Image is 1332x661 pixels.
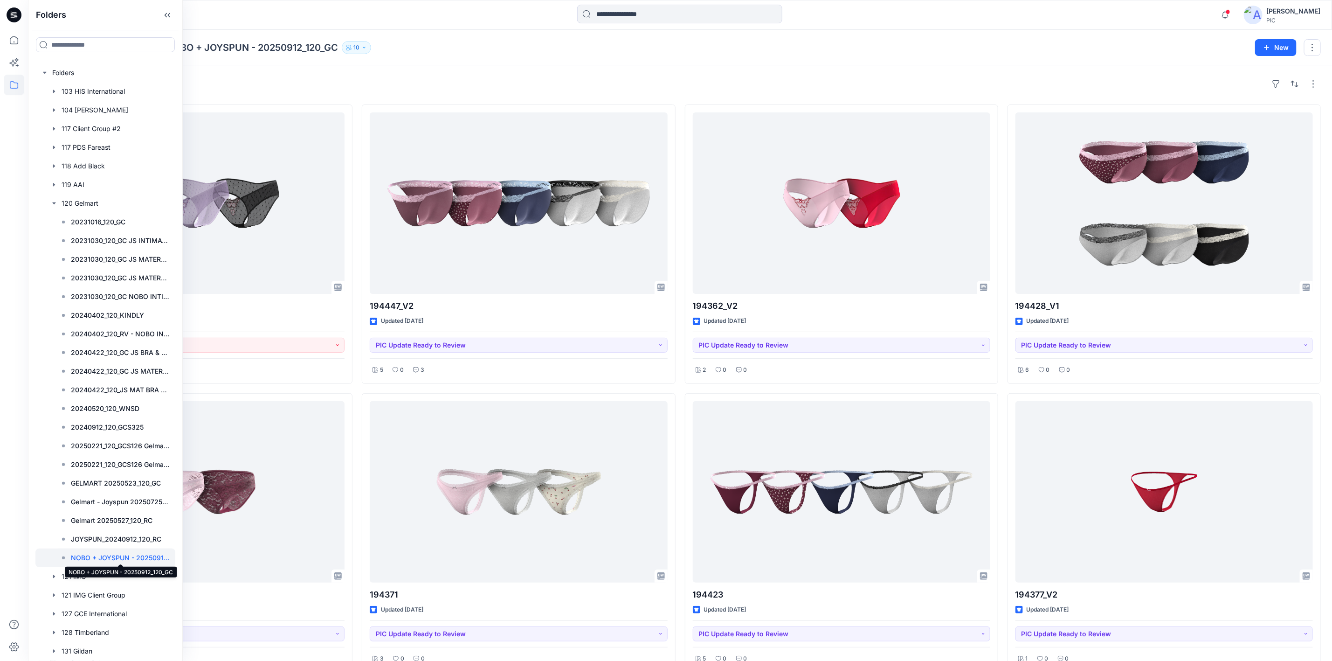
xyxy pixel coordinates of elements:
p: 20240402_120_KINDLY [71,310,144,321]
p: Updated [DATE] [1027,605,1069,615]
a: 194447_V2 [370,112,667,294]
p: JOYSPUN_20240912_120_RC [71,534,161,545]
p: 100544 [47,588,345,601]
p: 194362_V2 [693,299,990,313]
p: 194371 [370,588,667,601]
p: 20231030_120_GC JS MATERNITY SLEEP [71,272,170,284]
div: [PERSON_NAME] [1266,6,1320,17]
p: 194428_V1 [1015,299,1313,313]
p: 2 [703,365,706,375]
p: 20231030_120_GC JS INTIMATES [71,235,170,246]
img: avatar [1244,6,1263,24]
a: 194371 [370,401,667,583]
p: 20240912_120_GCS325 [71,422,144,433]
p: NOBO + JOYSPUN - 20250912_120_GC [166,41,338,54]
p: Updated [DATE] [1027,316,1069,326]
p: Updated [DATE] [381,605,423,615]
button: 10 [342,41,371,54]
p: 20240402_120_RV - NOBO INTIMATES [71,328,170,340]
p: Gelmart 20250527_120_RC [71,515,152,526]
a: 194362_V2 [693,112,990,294]
p: 194447_V2 [370,299,667,313]
p: 20231030_120_GC NOBO INTIMATES [71,291,170,302]
p: 0 [1046,365,1050,375]
p: Updated [DATE] [704,605,746,615]
p: 20240422_120_GC JS MATERNITY SLEEP S125 [71,366,170,377]
p: 6 [1026,365,1029,375]
p: 0 [1067,365,1070,375]
p: 20240422_120_GC JS BRA & UNDERWEAR S125 [71,347,170,358]
p: 0 [400,365,404,375]
a: 194428_V1 [1015,112,1313,294]
p: Updated [DATE] [704,316,746,326]
p: NOBO + JOYSPUN - 20250912_120_GC [71,552,170,564]
p: 20250221_120_GCS126 Gelmart Nobo [71,459,170,470]
p: 194423 [693,588,990,601]
p: 0 [744,365,747,375]
p: 5 [380,365,383,375]
p: 20250221_120_GCS126 Gelmart Joyspun [71,440,170,452]
p: Gelmart - Joyspun 20250725_120_RC [71,496,170,508]
p: GELMART 20250523_120_GC [71,478,161,489]
a: 100544 [47,401,345,583]
p: Updated [DATE] [381,316,423,326]
p: 10 [353,42,359,53]
p: 194362_V1 [47,299,345,313]
p: 20240422_120_JS MAT BRA & UNDERWEAR S125 [71,384,170,396]
a: 194362_V1 [47,112,345,294]
a: 194377_V2 [1015,401,1313,583]
div: PIC [1266,17,1320,24]
a: 194423 [693,401,990,583]
p: 20231016_120_GC [71,216,125,228]
p: 3 [421,365,424,375]
button: New [1255,39,1297,56]
p: 20240520_120_WNSD [71,403,139,414]
p: 194377_V2 [1015,588,1313,601]
p: 20231030_120_GC JS MATERNITY BRA/UNDIES [71,254,170,265]
p: 0 [723,365,727,375]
